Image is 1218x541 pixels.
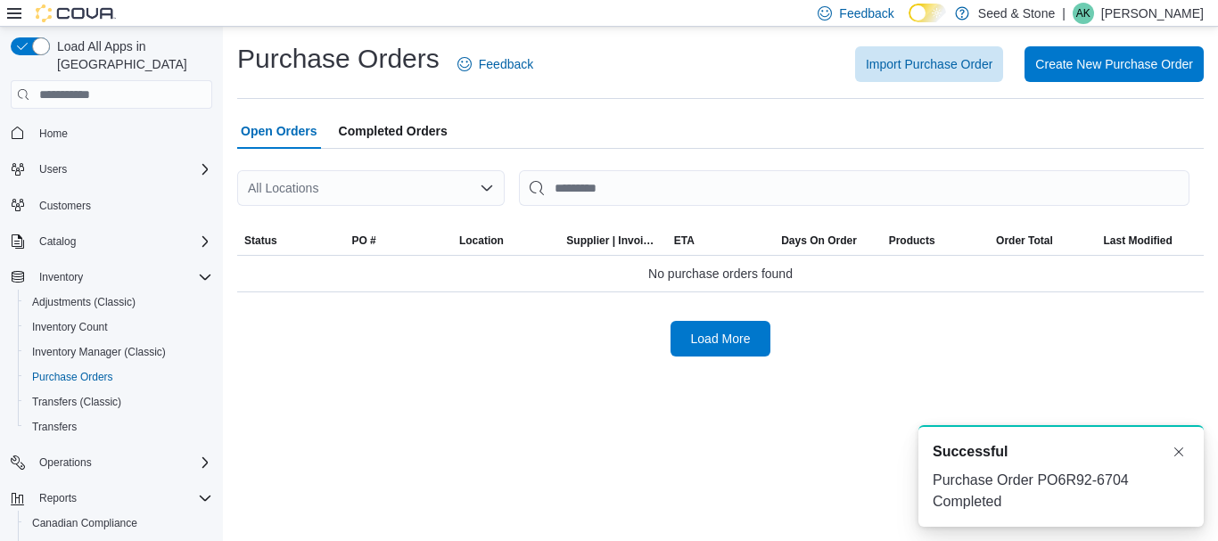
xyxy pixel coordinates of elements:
button: Open list of options [480,181,494,195]
button: Dismiss toast [1168,441,1189,463]
button: Customers [4,193,219,218]
a: Transfers (Classic) [25,391,128,413]
span: Canadian Compliance [25,512,212,534]
button: Purchase Orders [18,365,219,389]
span: Inventory [39,270,83,284]
button: Reports [32,488,84,509]
button: Catalog [32,231,83,252]
span: Users [32,159,212,180]
span: Customers [32,194,212,217]
button: Products [882,226,989,255]
a: Canadian Compliance [25,512,144,534]
button: Operations [4,450,219,475]
span: PO # [351,234,375,248]
span: Operations [39,455,92,470]
div: Arun Kumar [1073,3,1094,24]
button: Days On Order [774,226,881,255]
span: Catalog [32,231,212,252]
button: Users [4,157,219,182]
span: Open Orders [241,113,317,149]
button: Last Modified [1097,226,1205,255]
h1: Purchase Orders [237,41,440,77]
span: ETA [674,234,695,248]
div: Purchase Order PO6R92-6704 Completed [933,470,1189,512]
span: Feedback [479,55,533,73]
a: Adjustments (Classic) [25,291,143,313]
span: Adjustments (Classic) [25,291,212,313]
span: Dark Mode [909,22,909,23]
button: Adjustments (Classic) [18,290,219,315]
span: Completed Orders [339,113,448,149]
span: Canadian Compliance [32,516,137,530]
button: Home [4,119,219,145]
button: Users [32,159,74,180]
img: Cova [36,4,116,22]
button: Location [452,226,559,255]
button: Load More [671,321,770,357]
span: Inventory Manager (Classic) [32,345,166,359]
span: Reports [39,491,77,505]
a: Inventory Manager (Classic) [25,341,173,363]
span: Status [244,234,277,248]
div: Location [459,234,504,248]
span: Purchase Orders [25,366,212,388]
input: This is a search bar. After typing your query, hit enter to filter the results lower in the page. [519,170,1189,206]
button: Import Purchase Order [855,46,1003,82]
a: Customers [32,195,98,217]
p: [PERSON_NAME] [1101,3,1204,24]
span: Inventory Count [25,316,212,338]
button: Transfers (Classic) [18,389,219,414]
button: Status [237,226,344,255]
span: Users [39,162,67,176]
button: Operations [32,452,99,473]
span: Inventory Manager (Classic) [25,341,212,363]
span: Last Modified [1104,234,1173,248]
span: Feedback [839,4,893,22]
button: Inventory Manager (Classic) [18,340,219,365]
button: Canadian Compliance [18,511,219,536]
span: Transfers (Classic) [25,391,212,413]
input: Dark Mode [909,4,946,22]
span: No purchase orders found [648,263,793,284]
button: Inventory [4,265,219,290]
span: Customers [39,199,91,213]
span: Operations [32,452,212,473]
span: Adjustments (Classic) [32,295,136,309]
a: Transfers [25,416,84,438]
a: Home [32,123,75,144]
button: Transfers [18,414,219,439]
span: Purchase Orders [32,370,113,384]
p: Seed & Stone [978,3,1055,24]
span: Order Total [996,234,1053,248]
button: Inventory [32,266,90,288]
span: Days On Order [781,234,857,248]
a: Inventory Count [25,316,115,338]
span: Home [32,121,212,143]
button: Inventory Count [18,315,219,340]
span: Transfers [32,420,77,434]
a: Feedback [450,46,540,82]
p: | [1062,3,1066,24]
button: Order Total [989,226,1096,255]
span: Load All Apps in [GEOGRAPHIC_DATA] [50,37,212,73]
span: AK [1076,3,1090,24]
span: Transfers [25,416,212,438]
span: Supplier | Invoice Number [566,234,659,248]
span: Reports [32,488,212,509]
span: Create New Purchase Order [1035,55,1193,73]
a: Purchase Orders [25,366,120,388]
span: Inventory Count [32,320,108,334]
span: Successful [933,441,1008,463]
span: Inventory [32,266,212,288]
span: Transfers (Classic) [32,395,121,409]
span: Home [39,127,68,141]
span: Catalog [39,234,76,249]
button: Supplier | Invoice Number [559,226,666,255]
button: Create New Purchase Order [1025,46,1204,82]
div: Notification [933,441,1189,463]
button: Reports [4,486,219,511]
button: PO # [344,226,451,255]
span: Load More [691,330,751,348]
button: Catalog [4,229,219,254]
